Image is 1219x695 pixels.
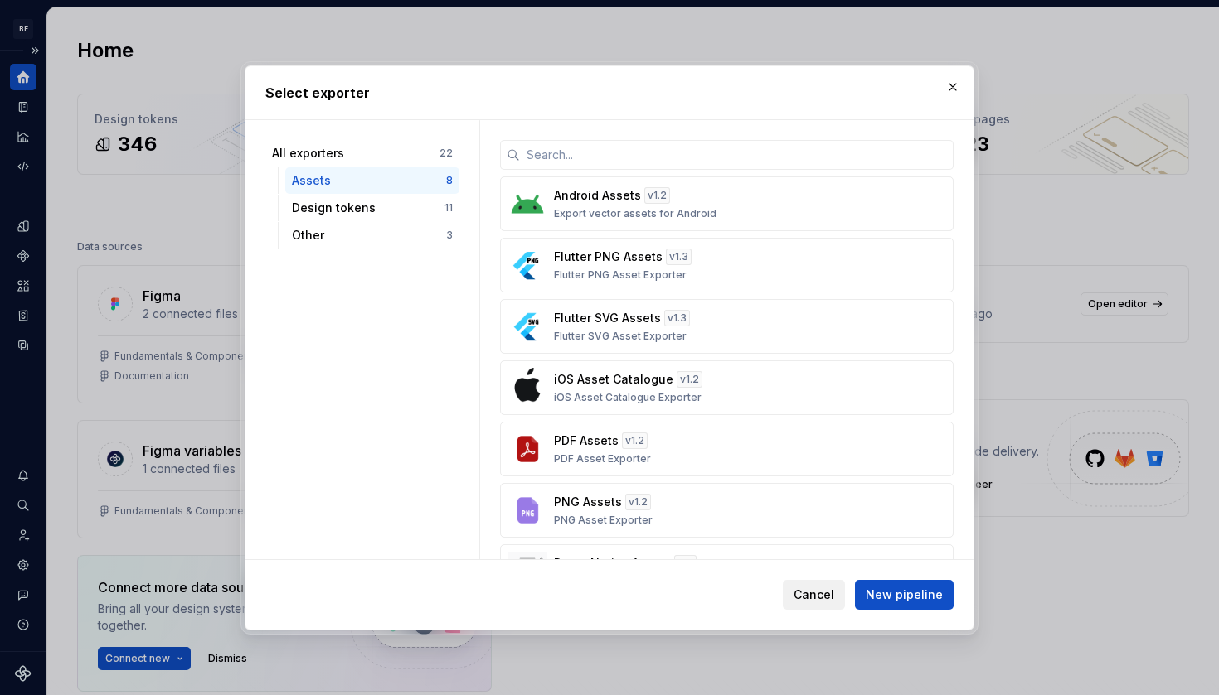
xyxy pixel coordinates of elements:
button: New pipeline [855,580,954,610]
div: Design tokens [292,200,444,216]
div: v 1.2 [625,494,651,510]
div: 11 [444,201,453,215]
p: iOS Asset Catalogue Exporter [554,391,702,404]
button: PNG Assetsv1.2PNG Asset Exporter [500,483,954,538]
button: Flutter SVG Assetsv1.3Flutter SVG Asset Exporter [500,299,954,354]
p: PNG Asset Exporter [554,514,653,527]
p: React Native Assets [554,555,671,572]
div: v 1.3 [664,310,690,326]
span: New pipeline [866,586,943,603]
button: Flutter PNG Assetsv1.3Flutter PNG Asset Exporter [500,238,954,292]
div: 22 [440,147,453,160]
div: All exporters [272,145,440,162]
button: All exporters22 [265,140,459,167]
input: Search... [520,140,954,170]
button: Assets8 [285,167,459,194]
p: Flutter PNG Assets [554,249,663,265]
span: Cancel [794,586,834,603]
div: v 1.3 [666,249,692,265]
p: Export vector assets for Android [554,207,716,220]
div: v 1.2 [622,432,648,449]
p: PDF Asset Exporter [554,452,651,466]
div: Other [292,227,446,244]
div: 8 [446,174,453,187]
button: React Native Assetsv1.1React Native Asset Exporter [500,544,954,599]
button: Other3 [285,222,459,249]
p: Flutter SVG Assets [554,310,661,326]
p: PNG Assets [554,494,622,510]
button: PDF Assetsv1.2PDF Asset Exporter [500,422,954,476]
p: iOS Asset Catalogue [554,371,673,388]
div: v 1.1 [674,555,697,572]
button: Design tokens11 [285,195,459,221]
div: Assets [292,172,446,189]
h2: Select exporter [265,83,954,103]
p: Flutter SVG Asset Exporter [554,330,687,343]
p: PDF Assets [554,432,619,449]
div: v 1.2 [644,187,670,204]
div: 3 [446,229,453,242]
button: Android Assetsv1.2Export vector assets for Android [500,176,954,231]
p: Android Assets [554,187,641,204]
p: Flutter PNG Asset Exporter [554,268,687,282]
button: iOS Asset Cataloguev1.2iOS Asset Catalogue Exporter [500,360,954,415]
button: Cancel [783,580,845,610]
div: v 1.2 [677,371,702,388]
